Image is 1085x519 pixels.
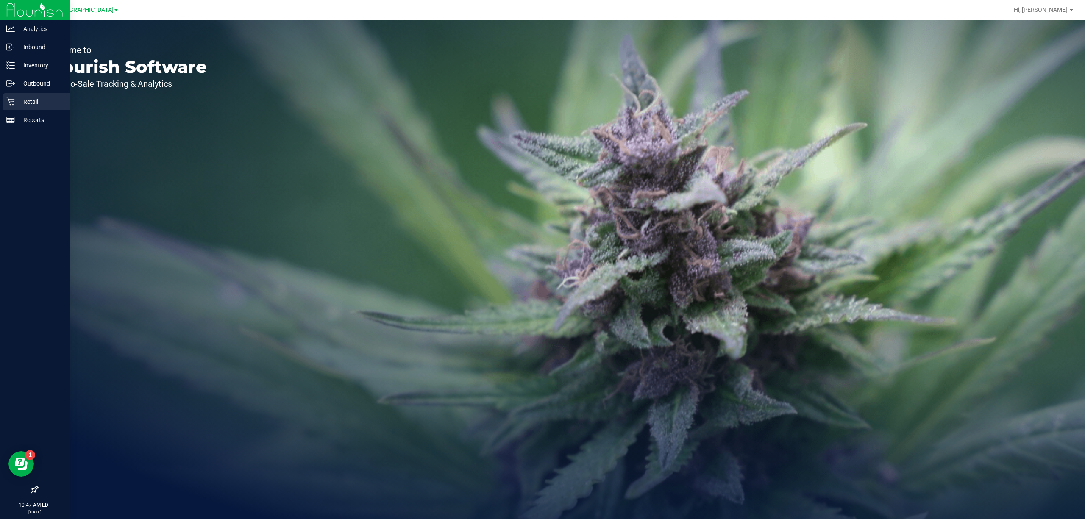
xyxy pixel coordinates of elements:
iframe: Resource center unread badge [25,450,35,460]
inline-svg: Inbound [6,43,15,51]
span: Hi, [PERSON_NAME]! [1014,6,1069,13]
p: Retail [15,97,66,107]
iframe: Resource center [8,451,34,477]
inline-svg: Inventory [6,61,15,69]
p: Seed-to-Sale Tracking & Analytics [46,80,207,88]
inline-svg: Outbound [6,79,15,88]
p: Inbound [15,42,66,52]
p: 10:47 AM EDT [4,501,66,509]
inline-svg: Reports [6,116,15,124]
p: Welcome to [46,46,207,54]
inline-svg: Analytics [6,25,15,33]
inline-svg: Retail [6,97,15,106]
p: Analytics [15,24,66,34]
span: [GEOGRAPHIC_DATA] [56,6,114,14]
p: Outbound [15,78,66,89]
p: Reports [15,115,66,125]
p: Inventory [15,60,66,70]
p: [DATE] [4,509,66,515]
p: Flourish Software [46,58,207,75]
